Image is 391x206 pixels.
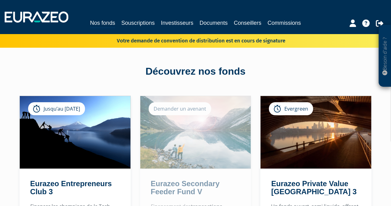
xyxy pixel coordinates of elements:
a: Eurazeo Private Value [GEOGRAPHIC_DATA] 3 [271,179,356,196]
a: Nos fonds [90,19,115,28]
a: Commissions [268,19,301,27]
a: Souscriptions [121,19,155,27]
img: Eurazeo Entrepreneurs Club 3 [20,96,130,169]
div: Evergreen [269,102,313,115]
div: Demander un avenant [149,102,211,115]
p: Votre demande de convention de distribution est en cours de signature [99,36,285,45]
a: Documents [200,19,228,27]
img: Eurazeo Private Value Europe 3 [261,96,371,169]
a: Investisseurs [161,19,193,27]
p: Besoin d'aide ? [381,28,389,84]
img: 1732889491-logotype_eurazeo_blanc_rvb.png [5,11,68,23]
div: Découvrez nos fonds [19,64,372,79]
div: Jusqu’au [DATE] [28,102,85,115]
img: Eurazeo Secondary Feeder Fund V [140,96,251,169]
a: Eurazeo Secondary Feeder Fund V [151,179,220,196]
a: Conseillers [234,19,261,27]
a: Eurazeo Entrepreneurs Club 3 [30,179,112,196]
